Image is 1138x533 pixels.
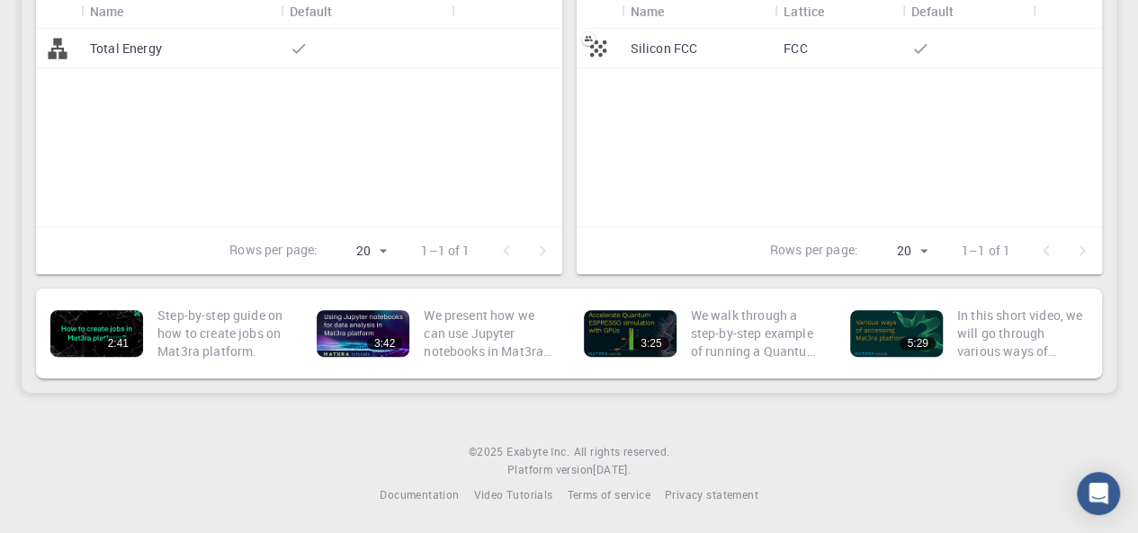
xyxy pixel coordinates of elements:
div: 5:29 [900,337,935,350]
p: 1–1 of 1 [421,242,470,260]
span: Exabyte Inc. [506,444,569,458]
a: Privacy statement [665,486,758,504]
span: [DATE] . [593,462,631,476]
span: All rights reserved. [573,443,669,461]
div: 20 [865,238,933,264]
p: We walk through a step-by-step example of running a Quantum ESPRESSO job on a GPU enabled node. W... [691,306,821,360]
p: Silicon FCC [631,40,698,58]
a: Video Tutorials [473,486,552,504]
span: © 2025 [469,443,506,461]
span: Platform version [507,461,593,479]
a: 3:42We present how we can use Jupyter notebooks in Mat3ra platform for data analysis. [309,296,561,371]
a: Exabyte Inc. [506,443,569,461]
p: Step-by-step guide on how to create jobs on Mat3ra platform. [157,306,288,360]
div: 2:41 [101,337,136,350]
p: 1–1 of 1 [962,242,1010,260]
div: 3:25 [633,337,668,350]
span: Video Tutorials [473,487,552,502]
span: Terms of service [567,487,650,502]
a: 2:41Step-by-step guide on how to create jobs on Mat3ra platform. [43,296,295,371]
p: In this short video, we will go through various ways of accessing Mat3ra platform. There are thre... [957,306,1088,360]
p: We present how we can use Jupyter notebooks in Mat3ra platform for data analysis. [424,306,554,360]
a: Documentation [380,486,459,504]
div: Open Intercom Messenger [1077,472,1120,515]
span: Documentation [380,487,459,502]
p: Rows per page: [229,241,318,262]
p: FCC [784,40,807,58]
p: Total Energy [90,40,162,58]
a: 5:29In this short video, we will go through various ways of accessing Mat3ra platform. There are ... [843,296,1095,371]
span: Privacy statement [665,487,758,502]
div: 3:42 [367,337,402,350]
a: Terms of service [567,486,650,504]
a: [DATE]. [593,461,631,479]
div: 20 [325,238,392,264]
p: Rows per page: [770,241,858,262]
a: 3:25We walk through a step-by-step example of running a Quantum ESPRESSO job on a GPU enabled nod... [577,296,829,371]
